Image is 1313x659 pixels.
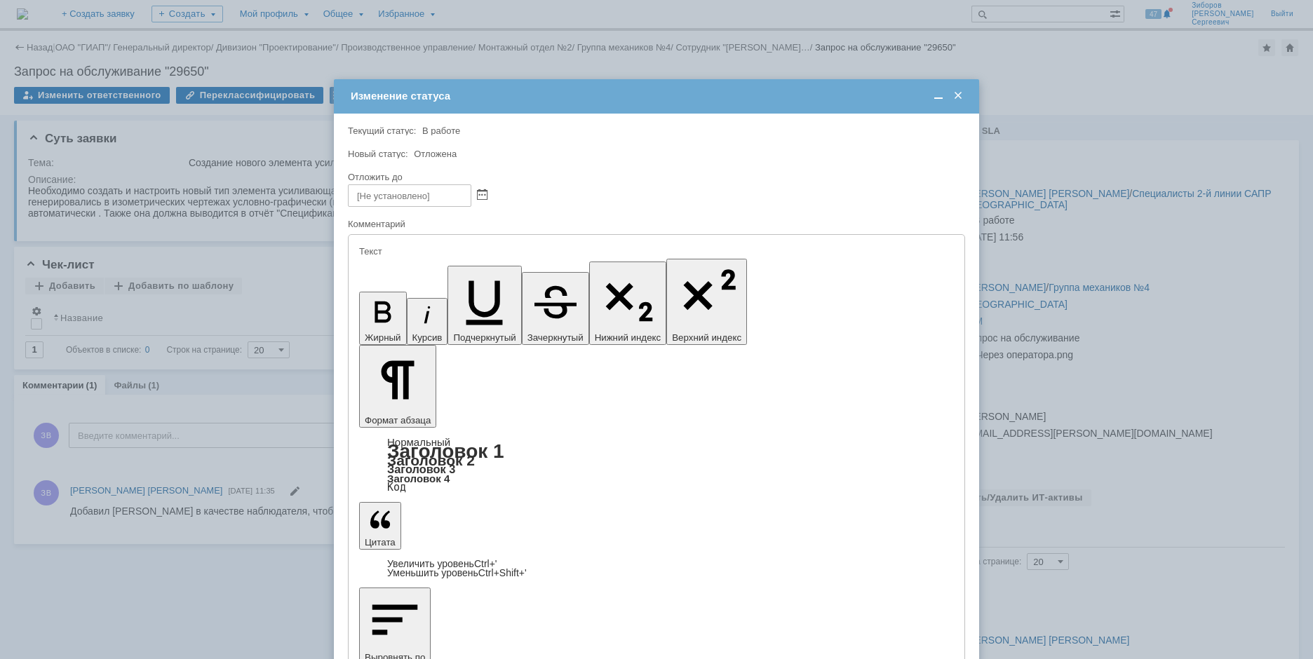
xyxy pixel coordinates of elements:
[412,332,443,343] span: Курсив
[666,259,747,345] button: Верхний индекс
[931,90,945,102] span: Свернуть (Ctrl + M)
[348,184,471,207] input: [Не установлено]
[359,292,407,345] button: Жирный
[422,125,460,136] span: В работе
[407,298,448,345] button: Курсив
[447,266,521,345] button: Подчеркнутый
[387,481,406,494] a: Код
[522,272,589,345] button: Зачеркнутый
[387,567,527,578] a: Decrease
[589,261,667,345] button: Нижний индекс
[348,218,962,231] div: Комментарий
[478,567,527,578] span: Ctrl+Shift+'
[474,558,497,569] span: Ctrl+'
[359,559,954,578] div: Цитата
[595,332,661,343] span: Нижний индекс
[365,332,401,343] span: Жирный
[359,345,436,428] button: Формат абзаца
[527,332,584,343] span: Зачеркнутый
[387,436,450,448] a: Нормальный
[359,247,951,256] div: Текст
[453,332,516,343] span: Подчеркнутый
[387,558,497,569] a: Increase
[672,332,741,343] span: Верхний индекс
[387,473,450,484] a: Заголовок 4
[359,502,401,550] button: Цитата
[387,440,504,462] a: Заголовок 1
[359,437,954,492] div: Формат абзаца
[348,125,416,136] label: Текущий статус:
[387,463,455,475] a: Заголовок 3
[414,149,457,159] span: Отложена
[348,172,962,182] div: Отложить до
[387,452,475,468] a: Заголовок 2
[348,149,408,159] label: Новый статус:
[365,537,396,548] span: Цитата
[351,90,965,102] div: Изменение статуса
[365,415,431,426] span: Формат абзаца
[951,90,965,102] span: Закрыть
